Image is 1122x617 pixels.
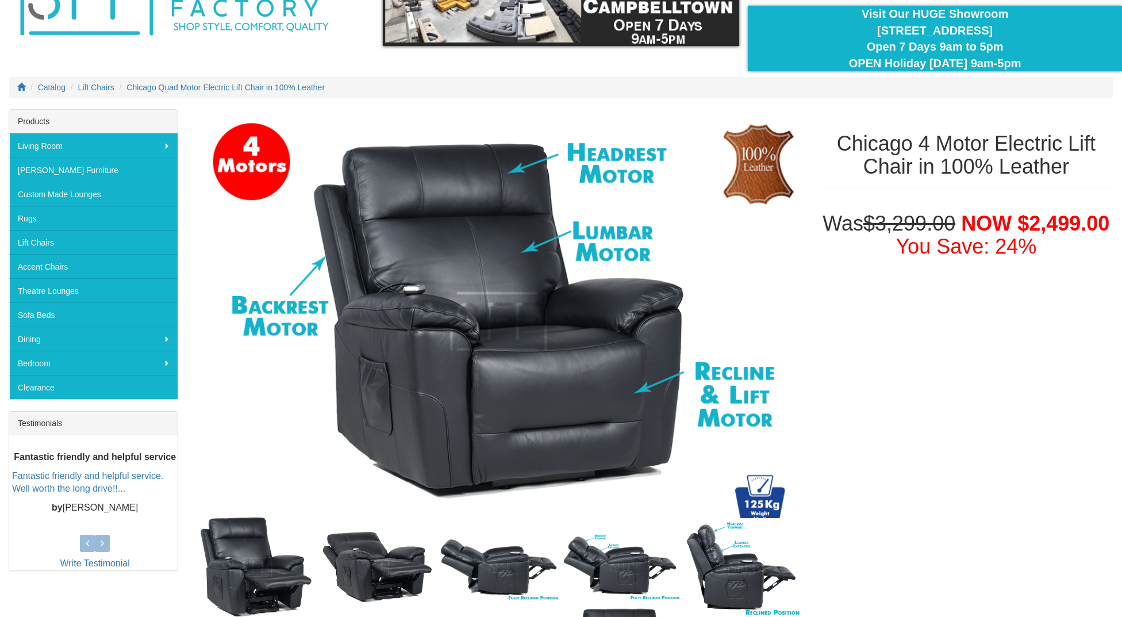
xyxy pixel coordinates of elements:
b: by [52,503,63,513]
h1: Chicago 4 Motor Electric Lift Chair in 100% Leather [819,132,1113,178]
div: Products [9,110,178,133]
a: Rugs [9,206,178,230]
a: Theatre Lounges [9,278,178,302]
font: You Save: 24% [896,235,1036,258]
a: Fantastic friendly and helpful service. Well worth the long drive!!... [12,471,163,494]
h1: Was [819,212,1113,258]
a: Living Room [9,133,178,158]
a: Dining [9,327,178,351]
b: Fantastic friendly and helpful service [14,452,176,462]
a: Accent Chairs [9,254,178,278]
a: Bedroom [9,351,178,375]
a: Catalog [38,83,66,92]
a: [PERSON_NAME] Furniture [9,158,178,182]
a: Sofa Beds [9,302,178,327]
span: NOW $2,499.00 [961,212,1109,235]
div: Visit Our HUGE Showroom [STREET_ADDRESS] Open 7 Days 9am to 5pm OPEN Holiday [DATE] 9am-5pm [756,6,1113,71]
a: Lift Chairs [9,230,178,254]
a: Write Testimonial [60,558,130,568]
a: Clearance [9,375,178,399]
a: Custom Made Lounges [9,182,178,206]
div: Testimonials [9,412,178,435]
a: Lift Chairs [78,83,114,92]
p: [PERSON_NAME] [12,502,178,515]
del: $3,299.00 [863,212,955,235]
a: Chicago Quad Motor Electric Lift Chair in 100% Leather [126,83,325,92]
